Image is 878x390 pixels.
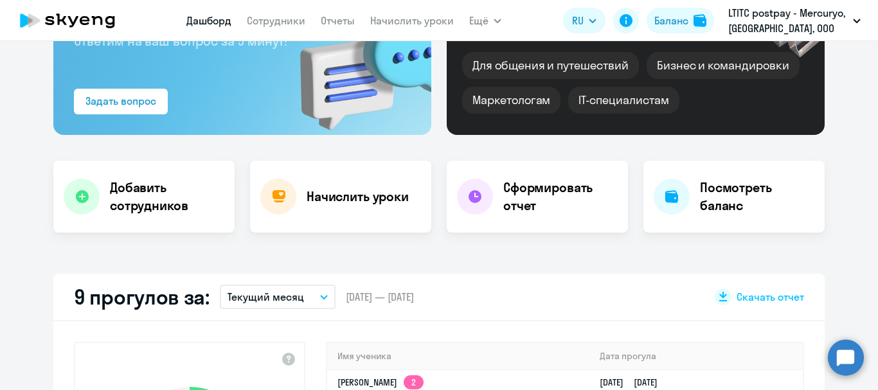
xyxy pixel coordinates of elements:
[737,290,804,304] span: Скачать отчет
[228,289,304,305] p: Текущий месяц
[337,377,424,388] a: [PERSON_NAME]2
[370,14,454,27] a: Начислить уроки
[700,179,814,215] h4: Посмотреть баланс
[74,89,168,114] button: Задать вопрос
[469,8,501,33] button: Ещё
[728,5,848,36] p: LTITC postpay - Mercuryo, [GEOGRAPHIC_DATA], ООО
[220,285,336,309] button: Текущий месяц
[694,14,706,27] img: balance
[589,343,803,369] th: Дата прогула
[247,14,305,27] a: Сотрудники
[327,343,589,369] th: Имя ученика
[647,8,714,33] button: Балансbalance
[600,377,668,388] a: [DATE][DATE]
[503,179,618,215] h4: Сформировать отчет
[110,179,224,215] h4: Добавить сотрудников
[568,87,679,114] div: IT-специалистам
[462,87,560,114] div: Маркетологам
[563,8,605,33] button: RU
[321,14,355,27] a: Отчеты
[462,52,639,79] div: Для общения и путешествий
[722,5,867,36] button: LTITC postpay - Mercuryo, [GEOGRAPHIC_DATA], ООО
[572,13,584,28] span: RU
[85,93,156,109] div: Задать вопрос
[647,52,800,79] div: Бизнес и командировки
[469,13,488,28] span: Ещё
[307,188,409,206] h4: Начислить уроки
[346,290,414,304] span: [DATE] — [DATE]
[186,14,231,27] a: Дашборд
[404,375,424,389] app-skyeng-badge: 2
[654,13,688,28] div: Баланс
[74,284,210,310] h2: 9 прогулов за:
